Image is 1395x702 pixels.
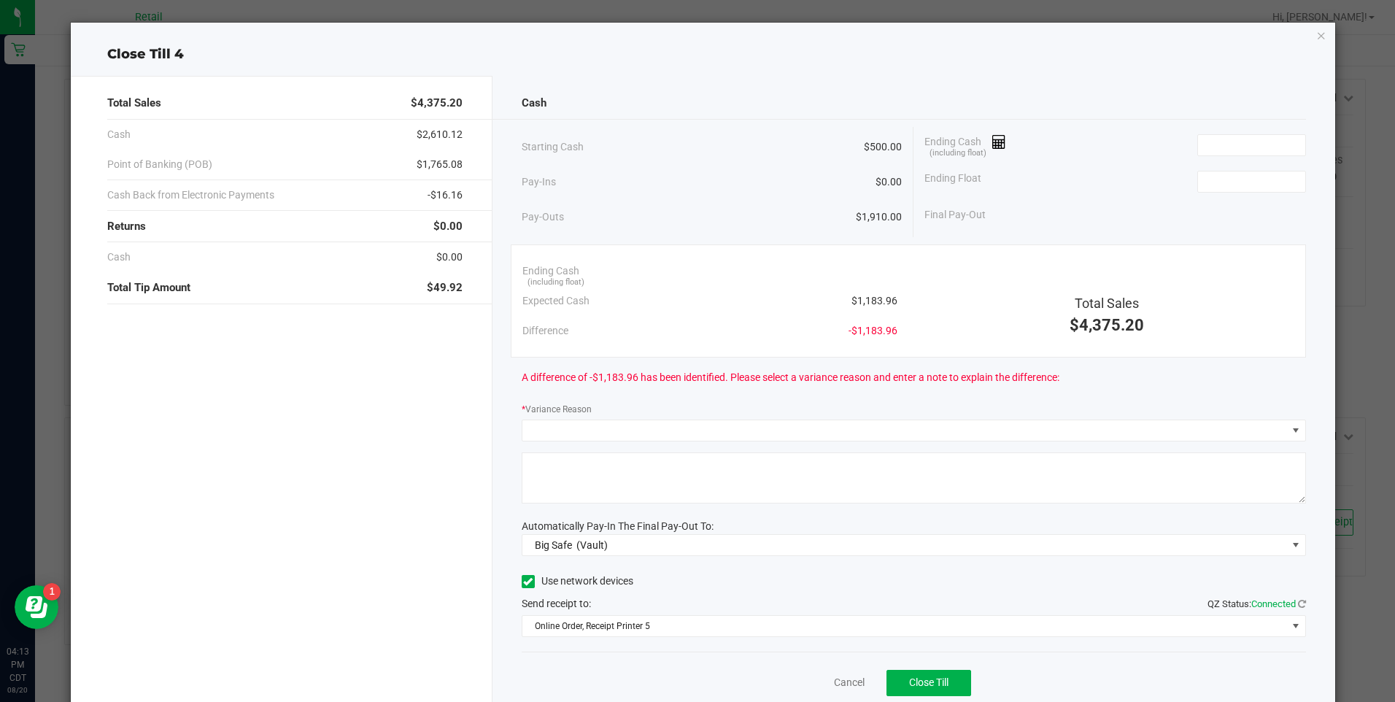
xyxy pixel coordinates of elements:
span: Total Sales [1075,296,1139,311]
span: $500.00 [864,139,902,155]
span: -$1,183.96 [849,323,897,339]
span: Point of Banking (POB) [107,157,212,172]
span: Close Till [909,676,948,688]
span: Difference [522,323,568,339]
div: Close Till 4 [71,45,1334,64]
span: (including float) [528,277,584,289]
span: $1,765.08 [417,157,463,172]
span: Automatically Pay-In The Final Pay-Out To: [522,520,714,532]
span: Total Tip Amount [107,279,190,296]
a: Cancel [834,675,865,690]
span: (including float) [930,147,986,160]
span: $0.00 [876,174,902,190]
span: $0.00 [436,250,463,265]
span: Connected [1251,598,1296,609]
span: Big Safe [535,539,572,551]
span: -$16.16 [428,188,463,203]
span: Send receipt to: [522,598,591,609]
span: Ending Cash [522,263,579,279]
iframe: Resource center [15,585,58,629]
span: Starting Cash [522,139,584,155]
span: $4,375.20 [1070,316,1144,334]
span: $1,183.96 [851,293,897,309]
span: Expected Cash [522,293,590,309]
span: $49.92 [427,279,463,296]
span: Pay-Outs [522,209,564,225]
span: QZ Status: [1207,598,1306,609]
label: Use network devices [522,574,633,589]
span: A difference of -$1,183.96 has been identified. Please select a variance reason and enter a note ... [522,370,1059,385]
span: Online Order, Receipt Printer 5 [522,616,1287,636]
span: Final Pay-Out [924,207,986,223]
span: Cash [107,127,131,142]
span: $2,610.12 [417,127,463,142]
span: Cash [107,250,131,265]
span: Cash Back from Electronic Payments [107,188,274,203]
span: $1,910.00 [856,209,902,225]
span: $4,375.20 [411,95,463,112]
div: Returns [107,211,462,242]
button: Close Till [886,670,971,696]
span: Total Sales [107,95,161,112]
span: Pay-Ins [522,174,556,190]
iframe: Resource center unread badge [43,583,61,601]
span: Ending Cash [924,134,1006,156]
span: Cash [522,95,546,112]
span: Ending Float [924,171,981,193]
label: Variance Reason [522,403,592,416]
span: (Vault) [576,539,608,551]
span: $0.00 [433,218,463,235]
